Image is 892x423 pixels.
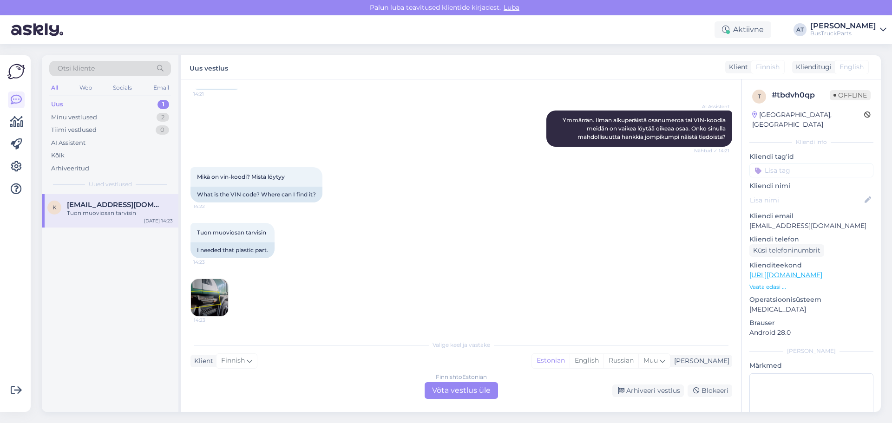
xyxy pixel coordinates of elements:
[67,209,173,217] div: Tuon muoviosan tarvisin
[749,211,873,221] p: Kliendi email
[190,356,213,366] div: Klient
[810,22,876,30] div: [PERSON_NAME]
[197,173,285,180] span: Mikä on vin-koodi? Mistä löytyy
[193,203,228,210] span: 14:22
[749,271,822,279] a: [URL][DOMAIN_NAME]
[190,242,275,258] div: I needed that plastic part.
[425,382,498,399] div: Võta vestlus üle
[51,100,63,109] div: Uus
[51,113,97,122] div: Minu vestlused
[78,82,94,94] div: Web
[749,152,873,162] p: Kliendi tag'id
[749,138,873,146] div: Kliendi info
[532,354,570,368] div: Estonian
[749,260,873,270] p: Klienditeekond
[756,62,780,72] span: Finnish
[151,82,171,94] div: Email
[749,221,873,231] p: [EMAIL_ADDRESS][DOMAIN_NAME]
[221,356,245,366] span: Finnish
[51,125,97,135] div: Tiimi vestlused
[749,244,824,257] div: Küsi telefoninumbrit
[670,356,729,366] div: [PERSON_NAME]
[67,201,164,209] span: kalle.henrik.jokinen@gmail.com
[190,61,228,73] label: Uus vestlus
[830,90,871,100] span: Offline
[840,62,864,72] span: English
[157,113,169,122] div: 2
[749,318,873,328] p: Brauser
[695,103,729,110] span: AI Assistent
[436,373,487,381] div: Finnish to Estonian
[603,354,638,368] div: Russian
[51,138,85,148] div: AI Assistent
[563,117,727,140] span: Ymmärrän. Ilman alkuperäistä osanumeroa tai VIN-koodia meidän on vaikea löytää oikeaa osaa. Onko ...
[749,163,873,177] input: Lisa tag
[111,82,134,94] div: Socials
[749,305,873,314] p: [MEDICAL_DATA]
[194,317,229,324] span: 14:23
[197,229,266,236] span: Tuon muoviosan tarvisin
[193,259,228,266] span: 14:23
[749,181,873,191] p: Kliendi nimi
[749,347,873,355] div: [PERSON_NAME]
[792,62,832,72] div: Klienditugi
[7,63,25,80] img: Askly Logo
[501,3,522,12] span: Luba
[190,187,322,202] div: What is the VIN code? Where can I find it?
[752,110,864,130] div: [GEOGRAPHIC_DATA], [GEOGRAPHIC_DATA]
[688,384,732,397] div: Blokeeri
[715,21,771,38] div: Aktiivne
[144,217,173,224] div: [DATE] 14:23
[52,204,57,211] span: k
[794,23,807,36] div: AT
[191,279,228,316] img: Attachment
[694,147,729,154] span: Nähtud ✓ 14:21
[749,283,873,291] p: Vaata edasi ...
[749,234,873,244] p: Kliendi telefon
[612,384,684,397] div: Arhiveeri vestlus
[643,356,658,364] span: Muu
[193,91,228,98] span: 14:21
[58,64,95,73] span: Otsi kliente
[51,164,89,173] div: Arhiveeritud
[89,180,132,189] span: Uued vestlused
[49,82,60,94] div: All
[51,151,65,160] div: Kõik
[725,62,748,72] div: Klient
[570,354,603,368] div: English
[749,328,873,338] p: Android 28.0
[772,90,830,101] div: # tbdvh0qp
[157,100,169,109] div: 1
[749,295,873,305] p: Operatsioonisüsteem
[749,361,873,371] p: Märkmed
[750,195,863,205] input: Lisa nimi
[810,22,886,37] a: [PERSON_NAME]BusTruckParts
[810,30,876,37] div: BusTruckParts
[190,341,732,349] div: Valige keel ja vastake
[758,93,761,100] span: t
[156,125,169,135] div: 0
